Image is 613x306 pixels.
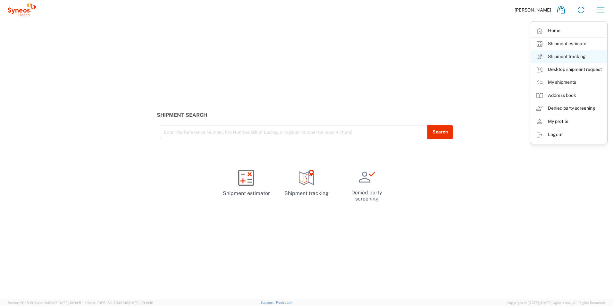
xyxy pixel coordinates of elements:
[507,300,605,306] span: Copyright © [DATE]-[DATE] Agistix Inc., All Rights Reserved
[8,301,82,305] span: Server: 2025.18.0-daa1fe12ee7
[531,63,607,76] a: Desktop shipment request
[57,301,82,305] span: [DATE] 10:04:51
[531,128,607,141] a: Logout
[427,125,453,139] button: Search
[157,112,457,118] h3: Shipment Search
[339,164,394,207] a: Denied party screening
[531,102,607,115] a: Denied party screening
[85,301,153,305] span: Client: 2025.18.0-7346316
[219,164,274,202] a: Shipment estimator
[531,24,607,37] a: Home
[531,38,607,50] a: Shipment estimator
[260,301,276,304] a: Support
[279,164,334,202] a: Shipment tracking
[531,89,607,102] a: Address book
[128,301,153,305] span: [DATE] 08:10:16
[531,115,607,128] a: My profile
[531,76,607,89] a: My shipments
[531,50,607,63] a: Shipment tracking
[515,7,551,13] span: [PERSON_NAME]
[276,301,292,304] a: Feedback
